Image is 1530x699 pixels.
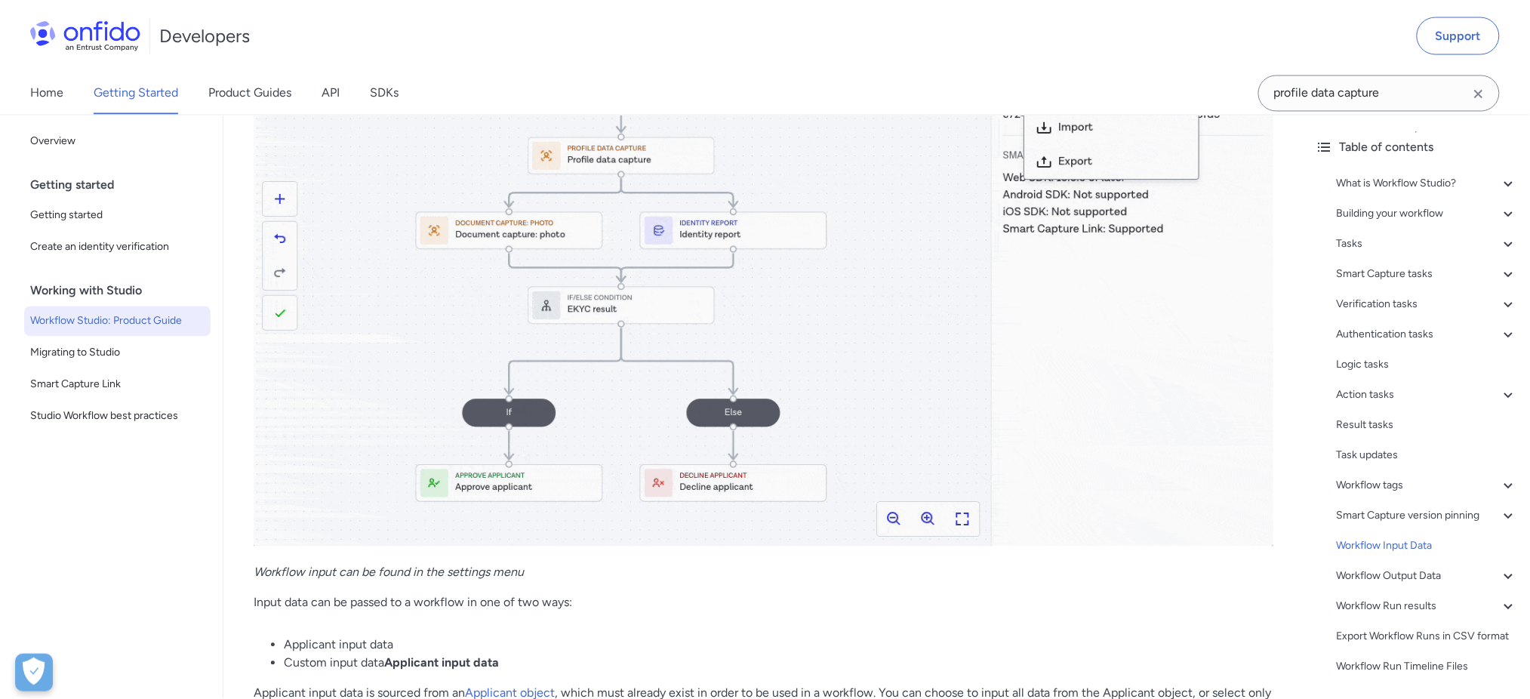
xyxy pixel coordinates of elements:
[1337,356,1518,374] a: Logic tasks
[24,402,211,432] a: Studio Workflow best practices
[1337,175,1518,193] a: What is Workflow Studio?
[30,408,205,426] span: Studio Workflow best practices
[1337,507,1518,525] a: Smart Capture version pinning
[30,313,205,331] span: Workflow Studio: Product Guide
[94,72,178,115] a: Getting Started
[284,654,1273,673] li: Custom input data
[30,72,63,115] a: Home
[1337,236,1518,254] a: Tasks
[15,654,53,691] button: Open Preferences
[370,72,399,115] a: SDKs
[384,656,499,670] strong: Applicant input data
[208,72,291,115] a: Product Guides
[1337,205,1518,223] a: Building your workflow
[24,127,211,157] a: Overview
[1337,537,1518,556] a: Workflow Input Data
[1337,477,1518,495] a: Workflow tags
[30,376,205,394] span: Smart Capture Link
[30,344,205,362] span: Migrating to Studio
[1337,628,1518,646] a: Export Workflow Runs in CSV format
[1337,598,1518,616] a: Workflow Run results
[24,201,211,231] a: Getting started
[30,171,217,201] div: Getting started
[254,565,524,580] em: Workflow input can be found in the settings menu
[284,636,1273,654] li: Applicant input data
[24,306,211,337] a: Workflow Studio: Product Guide
[1337,326,1518,344] a: Authentication tasks
[1470,85,1488,103] svg: Clear search field button
[1316,139,1518,157] div: Table of contents
[254,594,1273,612] p: Input data can be passed to a workflow in one of two ways:
[1337,386,1518,405] a: Action tasks
[1337,658,1518,676] a: Workflow Run Timeline Files
[30,276,217,306] div: Working with Studio
[1337,296,1518,314] a: Verification tasks
[24,370,211,400] a: Smart Capture Link
[1337,266,1518,284] a: Smart Capture tasks
[30,207,205,225] span: Getting started
[1337,447,1518,465] a: Task updates
[1337,417,1518,435] a: Result tasks
[30,133,205,151] span: Overview
[15,654,53,691] div: Cookie Preferences
[24,338,211,368] a: Migrating to Studio
[1417,17,1500,55] a: Support
[30,21,140,51] img: Onfido Logo
[1337,568,1518,586] a: Workflow Output Data
[322,72,340,115] a: API
[30,239,205,257] span: Create an identity verification
[1258,75,1500,112] input: Onfido search input field
[159,24,250,48] h1: Developers
[24,232,211,263] a: Create an identity verification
